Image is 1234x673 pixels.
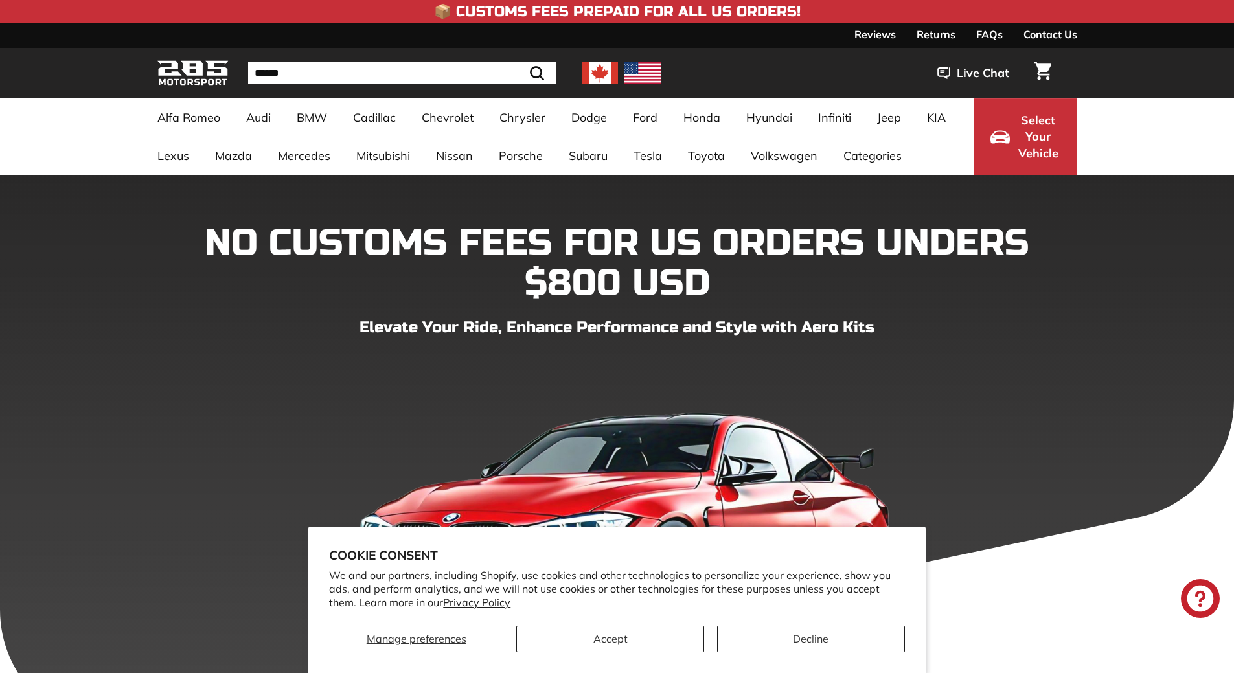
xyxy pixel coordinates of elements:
a: FAQs [976,23,1003,45]
h4: 📦 Customs Fees Prepaid for All US Orders! [434,4,801,19]
a: Cadillac [340,98,409,137]
span: Select Your Vehicle [1016,112,1060,162]
a: Returns [917,23,955,45]
button: Decline [717,626,905,652]
button: Accept [516,626,704,652]
a: Lexus [144,137,202,175]
a: Tesla [621,137,675,175]
a: Hyundai [733,98,805,137]
button: Manage preferences [329,626,503,652]
a: Mercedes [265,137,343,175]
a: BMW [284,98,340,137]
a: Toyota [675,137,738,175]
a: Honda [670,98,733,137]
a: Reviews [854,23,896,45]
a: Infiniti [805,98,864,137]
a: Ford [620,98,670,137]
a: Chrysler [486,98,558,137]
a: Alfa Romeo [144,98,233,137]
a: Porsche [486,137,556,175]
img: Logo_285_Motorsport_areodynamics_components [157,58,229,89]
a: Mitsubishi [343,137,423,175]
p: Elevate Your Ride, Enhance Performance and Style with Aero Kits [157,316,1077,339]
inbox-online-store-chat: Shopify online store chat [1177,579,1224,621]
h1: NO CUSTOMS FEES FOR US ORDERS UNDERS $800 USD [157,223,1077,303]
a: KIA [914,98,959,137]
a: Dodge [558,98,620,137]
span: Live Chat [957,65,1009,82]
a: Volkswagen [738,137,830,175]
a: Jeep [864,98,914,137]
a: Categories [830,137,915,175]
a: Mazda [202,137,265,175]
a: Chevrolet [409,98,486,137]
span: Manage preferences [367,632,466,645]
a: Contact Us [1023,23,1077,45]
p: We and our partners, including Shopify, use cookies and other technologies to personalize your ex... [329,569,905,609]
a: Audi [233,98,284,137]
input: Search [248,62,556,84]
a: Privacy Policy [443,596,510,609]
a: Cart [1026,51,1059,95]
a: Subaru [556,137,621,175]
a: Nissan [423,137,486,175]
button: Live Chat [920,57,1026,89]
button: Select Your Vehicle [974,98,1077,175]
h2: Cookie consent [329,547,905,563]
